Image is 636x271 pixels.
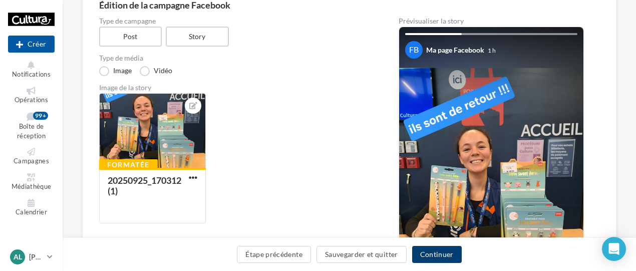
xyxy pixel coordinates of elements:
button: Sauvegarder et quitter [316,246,407,263]
label: Vidéo [140,66,172,76]
div: Image de la story [99,84,367,91]
div: Édition de la campagne Facebook [99,1,600,10]
span: Boîte de réception [17,123,46,140]
div: FB [405,41,423,59]
div: Prévisualiser la story [399,18,584,25]
div: 1 h [488,46,496,55]
label: Post [99,27,162,47]
div: 20250925_170312 (1) [108,175,181,196]
button: Étape précédente [237,246,311,263]
button: Créer [8,36,55,53]
a: Calendrier [8,197,55,218]
div: 99+ [33,112,48,120]
button: Notifications [8,59,55,81]
span: Opérations [15,96,48,104]
a: Campagnes [8,146,55,167]
button: Continuer [412,246,462,263]
span: Notifications [12,70,51,78]
label: Image [99,66,132,76]
span: Al [14,252,22,262]
label: Type de campagne [99,18,367,25]
div: Ma page Facebook [426,45,484,55]
a: Boîte de réception99+ [8,110,55,142]
a: Opérations [8,85,55,106]
p: [PERSON_NAME] [29,252,43,262]
label: Story [166,27,229,47]
span: Calendrier [16,208,47,216]
label: Type de média [99,55,367,62]
div: Open Intercom Messenger [602,237,626,261]
a: Médiathèque [8,171,55,193]
div: Nouvelle campagne [8,36,55,53]
a: Al [PERSON_NAME] [8,247,55,266]
div: Formatée [99,159,158,170]
span: Médiathèque [12,182,52,190]
span: Campagnes [14,157,49,165]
